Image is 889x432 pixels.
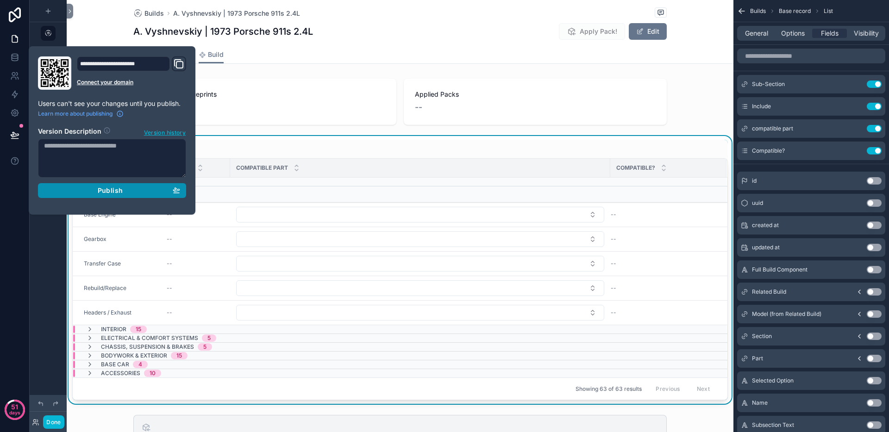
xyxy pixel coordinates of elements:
[752,222,779,229] span: created at
[133,25,313,38] h1: A. Vyshnevskiy | 1973 Porsche 911s 2.4L
[208,50,224,59] span: Build
[752,244,780,251] span: updated at
[84,309,156,316] a: Headers / Exhaust
[101,343,194,351] span: Chassis, Suspension & Brakes
[821,29,839,38] span: Fields
[133,9,164,18] a: Builds
[576,385,642,393] span: Showing 63 of 63 results
[752,333,772,340] span: Section
[629,23,667,40] button: Edit
[167,235,172,243] span: --
[611,309,616,316] span: --
[167,211,225,218] a: --
[854,29,879,38] span: Visibility
[84,211,116,218] a: Base Engine
[77,56,186,90] div: Domain and Custom Link
[199,46,224,64] a: Build
[167,235,225,243] a: --
[236,280,604,296] button: Select Button
[611,211,616,218] span: --
[84,235,156,243] a: Gearbox
[611,260,616,267] span: --
[167,284,225,292] a: --
[236,256,604,272] button: Select Button
[84,260,156,267] a: Transfer Case
[752,266,808,273] span: Full Build Component
[38,110,113,117] span: Learn more about publishing
[84,309,131,316] a: Headers / Exhaust
[38,127,101,137] h2: Version Description
[752,177,757,185] span: id
[611,211,715,218] a: --
[167,309,225,316] a: --
[176,352,182,359] div: 15
[38,99,186,108] p: Users can't see your changes until you publish.
[136,326,141,333] div: 15
[84,211,156,218] a: Base Engine
[781,29,805,38] span: Options
[77,79,186,86] a: Connect your domain
[167,260,225,267] a: --
[101,352,167,359] span: Bodywork & Exterior
[752,125,793,132] span: compatible part
[138,361,142,368] div: 4
[38,183,186,198] button: Publish
[11,402,18,412] p: 51
[752,288,786,296] span: Related Build
[611,235,616,243] span: --
[750,7,766,15] span: Builds
[84,235,106,243] a: Gearbox
[236,207,604,222] button: Select Button
[236,305,604,321] button: Select Button
[144,127,186,137] button: Version history
[752,80,785,88] span: Sub-Section
[752,355,763,362] span: Part
[203,343,207,351] div: 5
[611,284,616,292] span: --
[167,211,172,218] span: --
[752,377,794,384] span: Selected Option
[745,29,768,38] span: General
[779,7,811,15] span: Base record
[38,110,124,117] a: Learn more about publishing
[236,206,605,223] a: Select Button
[101,334,198,342] span: Electrical & Comfort Systems
[84,284,126,292] a: Rebuild/Replace
[236,164,288,172] span: Compatible part
[101,370,140,377] span: Accessories
[150,370,156,377] div: 10
[236,231,604,247] button: Select Button
[611,235,715,243] a: --
[101,326,126,333] span: Interior
[167,260,172,267] span: --
[173,9,300,18] a: A. Vyshnevskiy | 1973 Porsche 911s 2.4L
[752,199,763,207] span: uuid
[236,280,605,296] a: Select Button
[167,309,172,316] span: --
[611,284,715,292] a: --
[144,9,164,18] span: Builds
[236,231,605,247] a: Select Button
[752,147,785,154] span: Compatible?
[611,260,715,267] a: --
[611,309,715,316] a: --
[9,406,20,419] p: days
[84,284,156,292] a: Rebuild/Replace
[43,415,64,429] button: Done
[236,304,605,321] a: Select Button
[84,260,121,267] a: Transfer Case
[101,361,129,368] span: Base Car
[167,284,172,292] span: --
[207,334,211,342] div: 5
[752,399,768,407] span: Name
[824,7,833,15] span: List
[98,186,123,195] span: Publish
[616,164,655,172] span: Compatible?
[752,103,771,110] span: Include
